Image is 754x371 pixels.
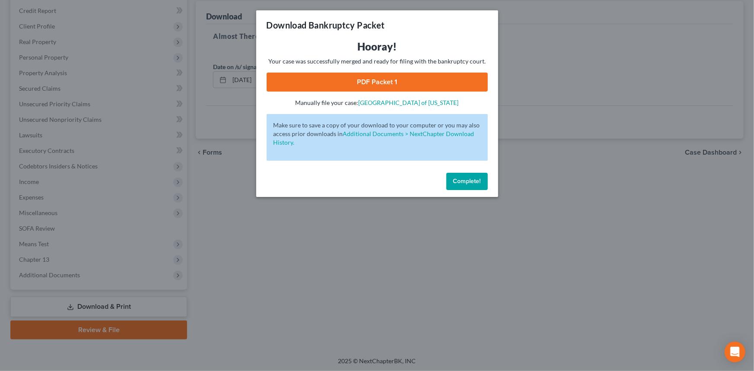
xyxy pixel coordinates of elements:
[453,178,481,185] span: Complete!
[267,98,488,107] p: Manually file your case:
[274,121,481,147] p: Make sure to save a copy of your download to your computer or you may also access prior downloads in
[267,19,385,31] h3: Download Bankruptcy Packet
[446,173,488,190] button: Complete!
[359,99,459,106] a: [GEOGRAPHIC_DATA] of [US_STATE]
[267,73,488,92] a: PDF Packet 1
[274,130,474,146] a: Additional Documents > NextChapter Download History.
[725,342,745,362] div: Open Intercom Messenger
[267,57,488,66] p: Your case was successfully merged and ready for filing with the bankruptcy court.
[267,40,488,54] h3: Hooray!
